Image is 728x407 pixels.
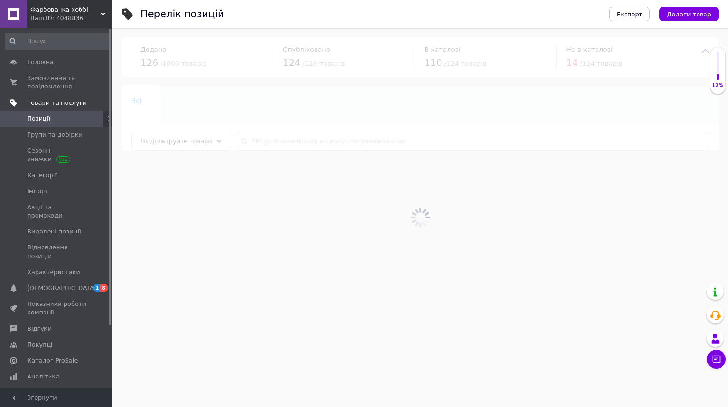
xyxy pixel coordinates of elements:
span: Акції та промокоди [27,203,87,220]
span: Додати товар [667,11,711,18]
button: Експорт [609,7,650,21]
span: 8 [100,284,108,292]
span: Головна [27,58,53,66]
span: [DEMOGRAPHIC_DATA] [27,284,96,292]
span: Видалені позиції [27,227,81,236]
span: Імпорт [27,187,49,196]
div: Ваш ID: 4048836 [30,14,112,22]
span: Позиції [27,115,50,123]
span: Покупці [27,341,52,349]
span: Відгуки [27,325,51,333]
span: Характеристики [27,268,80,276]
button: Додати товар [659,7,719,21]
span: Відновлення позицій [27,243,87,260]
span: Сезонні знижки [27,146,87,163]
span: Аналітика [27,372,59,381]
span: Замовлення та повідомлення [27,74,87,91]
span: 1 [93,284,101,292]
div: Перелік позицій [140,9,224,19]
button: Чат з покупцем [707,350,726,369]
span: Фарбованка хоббі [30,6,101,14]
span: Каталог ProSale [27,356,78,365]
input: Пошук [5,33,110,50]
span: Товари та послуги [27,99,87,107]
span: Показники роботи компанії [27,300,87,317]
span: Експорт [617,11,643,18]
span: Групи та добірки [27,131,82,139]
span: Категорії [27,171,57,180]
div: 12% [710,82,725,89]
